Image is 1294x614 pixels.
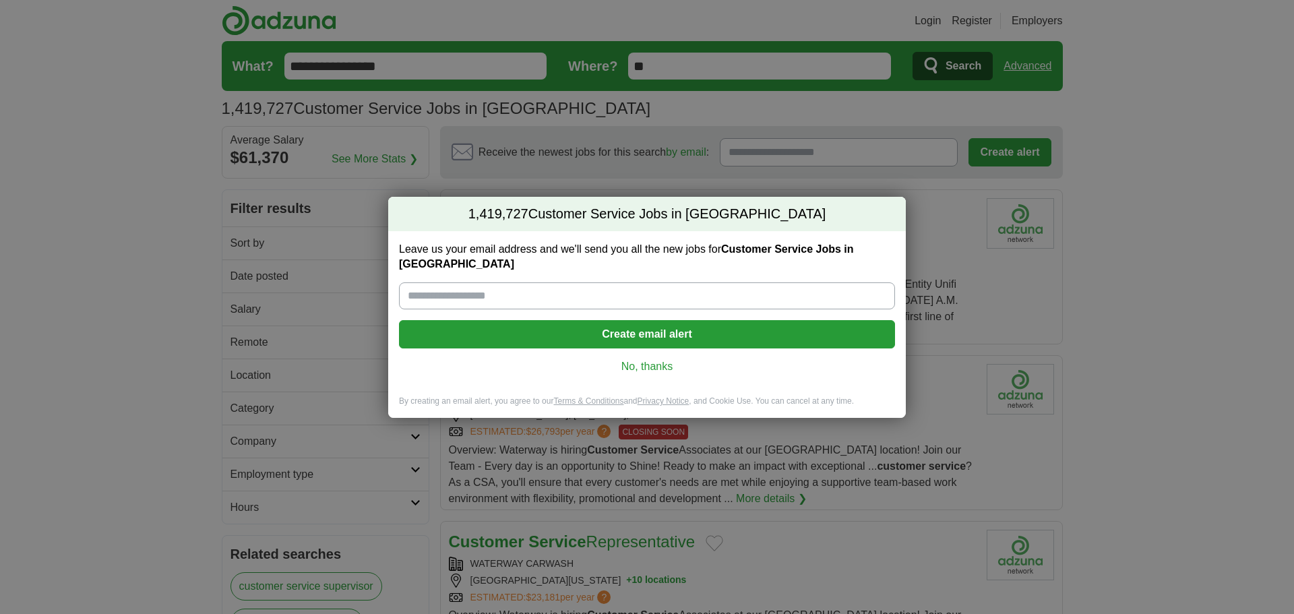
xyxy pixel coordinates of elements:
a: Privacy Notice [638,396,689,406]
label: Leave us your email address and we'll send you all the new jobs for [399,242,895,272]
a: Terms & Conditions [553,396,623,406]
div: By creating an email alert, you agree to our and , and Cookie Use. You can cancel at any time. [388,396,906,418]
button: Create email alert [399,320,895,348]
span: 1,419,727 [468,205,528,224]
a: No, thanks [410,359,884,374]
h2: Customer Service Jobs in [GEOGRAPHIC_DATA] [388,197,906,232]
